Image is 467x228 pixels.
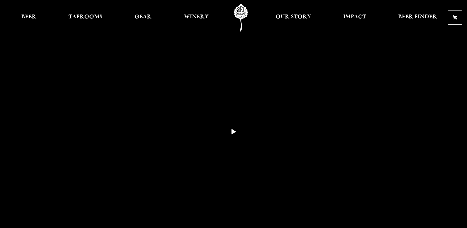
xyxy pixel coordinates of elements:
[69,15,102,19] span: Taprooms
[21,15,36,19] span: Beer
[276,15,311,19] span: Our Story
[180,4,213,32] a: Winery
[135,15,152,19] span: Gear
[229,4,252,32] a: Odell Home
[131,4,156,32] a: Gear
[65,4,106,32] a: Taprooms
[343,15,366,19] span: Impact
[398,15,437,19] span: Beer Finder
[339,4,370,32] a: Impact
[184,15,209,19] span: Winery
[394,4,441,32] a: Beer Finder
[272,4,315,32] a: Our Story
[17,4,40,32] a: Beer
